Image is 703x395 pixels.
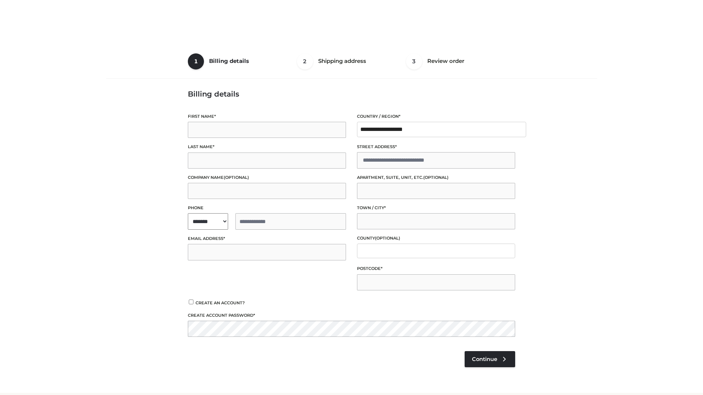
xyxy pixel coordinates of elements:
label: First name [188,113,346,120]
span: 2 [297,53,313,69]
label: Last name [188,143,346,150]
label: Phone [188,204,346,211]
label: Street address [357,143,515,150]
label: Town / City [357,204,515,211]
label: Company name [188,174,346,181]
input: Create an account? [188,300,194,304]
span: (optional) [375,236,400,241]
span: 3 [406,53,422,69]
label: Create account password [188,312,515,319]
span: Create an account? [196,300,245,305]
span: Review order [427,57,464,64]
span: Shipping address [318,57,366,64]
label: Postcode [357,265,515,272]
h3: Billing details [188,90,515,98]
label: County [357,235,515,242]
span: 1 [188,53,204,69]
span: (optional) [423,175,449,180]
span: Continue [472,356,497,362]
label: Apartment, suite, unit, etc. [357,174,515,181]
label: Email address [188,235,346,242]
span: Billing details [209,57,249,64]
a: Continue [465,351,515,367]
span: (optional) [224,175,249,180]
label: Country / Region [357,113,515,120]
